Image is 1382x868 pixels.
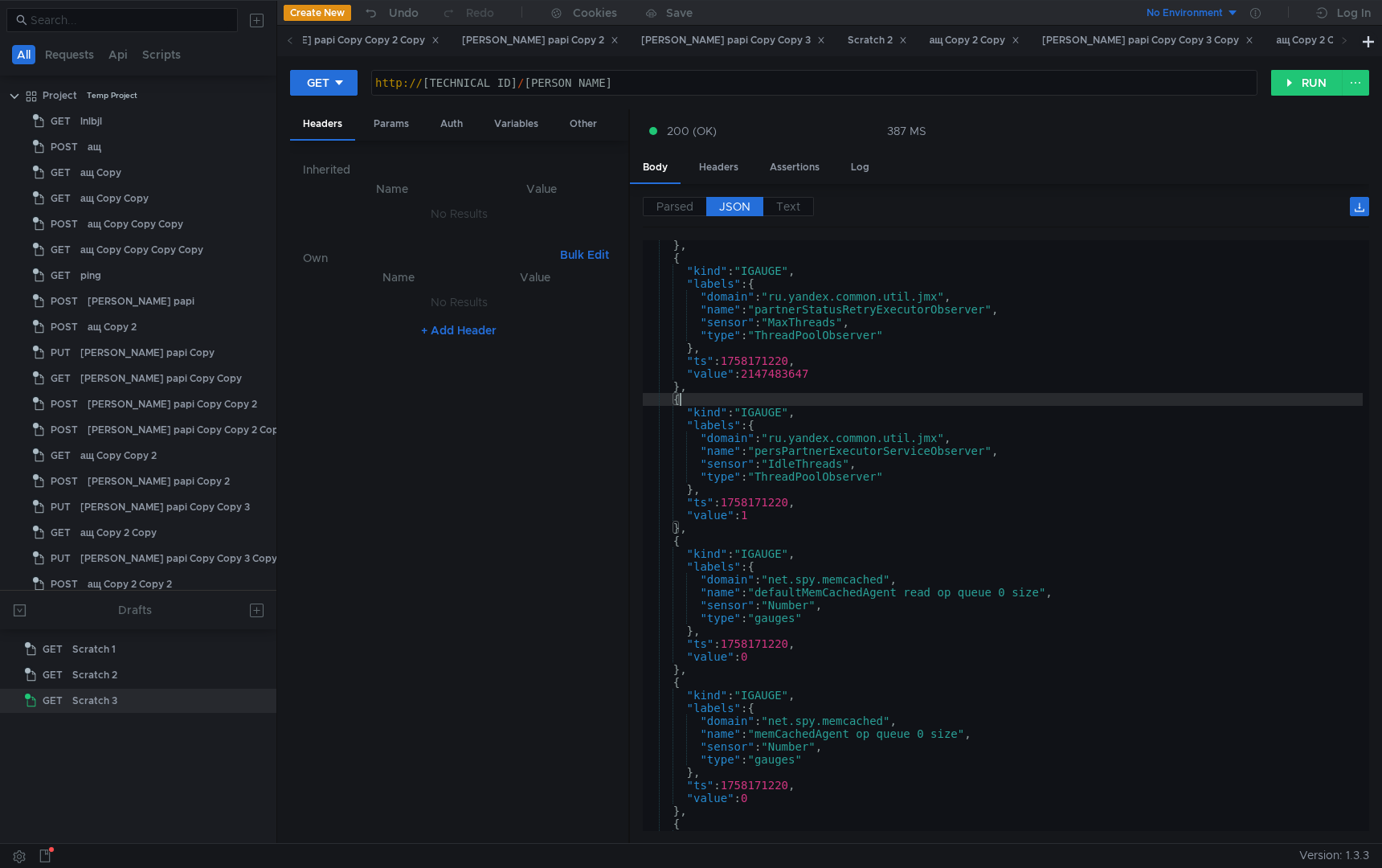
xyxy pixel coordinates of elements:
[80,366,242,391] div: [PERSON_NAME] papi Copy Copy
[137,45,186,64] button: Scripts
[43,637,63,661] span: GET
[554,245,615,264] button: Bulk Edit
[80,444,157,468] div: ащ Copy Copy 2
[87,84,137,108] div: Temp Project
[641,32,825,49] div: [PERSON_NAME] papi Copy Copy 3
[1299,844,1369,867] span: Version: 1.3.3
[40,45,99,64] button: Requests
[656,199,693,214] span: Parsed
[51,186,71,211] span: GET
[51,366,71,391] span: GET
[290,109,355,141] div: Headers
[51,444,71,468] span: GET
[51,572,78,596] span: POST
[1042,32,1253,49] div: [PERSON_NAME] papi Copy Copy 3 Copy
[80,161,121,185] div: ащ Copy
[887,124,926,138] div: 387 MS
[72,637,116,661] div: Scratch 1
[930,32,1020,49] div: ащ Copy 2 Copy
[228,32,440,49] div: [PERSON_NAME] papi Copy Copy 2 Copy
[719,199,750,214] span: JSON
[468,268,603,287] th: Value
[557,109,610,139] div: Other
[118,600,152,620] div: Drafts
[72,663,117,687] div: Scratch 2
[757,153,832,182] div: Assertions
[88,392,257,416] div: [PERSON_NAME] papi Copy Copy 2
[80,264,101,288] div: ping
[80,341,215,365] div: [PERSON_NAME] papi Copy
[51,161,71,185] span: GET
[466,3,494,23] div: Redo
[104,45,133,64] button: Api
[415,321,503,340] button: + Add Header
[51,135,78,159] span: POST
[427,109,476,139] div: Auth
[573,3,617,23] div: Cookies
[51,315,78,339] span: POST
[88,135,101,159] div: ащ
[1337,3,1371,23] div: Log In
[43,84,77,108] div: Project
[43,689,63,713] span: GET
[51,547,71,571] span: PUT
[51,392,78,416] span: POST
[389,3,419,23] div: Undo
[80,495,250,519] div: [PERSON_NAME] papi Copy Copy 3
[88,572,172,596] div: ащ Copy 2 Copy 2
[284,5,351,21] button: Create New
[838,153,882,182] div: Log
[51,109,71,133] span: GET
[351,1,430,25] button: Undo
[481,109,551,139] div: Variables
[80,238,203,262] div: ащ Copy Copy Copy Copy
[31,11,228,29] input: Search...
[462,32,619,49] div: [PERSON_NAME] papi Copy 2
[88,469,230,493] div: [PERSON_NAME] papi Copy 2
[88,418,284,442] div: [PERSON_NAME] papi Copy Copy 2 Copy
[431,207,488,221] nz-embed-empty: No Results
[12,45,35,64] button: All
[1276,32,1375,49] div: ащ Copy 2 Copy 2
[307,74,329,92] div: GET
[88,315,137,339] div: ащ Copy 2
[51,238,71,262] span: GET
[430,1,505,25] button: Redo
[303,248,554,268] h6: Own
[1147,6,1223,21] div: No Environment
[468,179,615,199] th: Value
[51,495,71,519] span: PUT
[72,689,117,713] div: Scratch 3
[43,663,63,687] span: GET
[666,7,693,18] div: Save
[51,212,78,236] span: POST
[80,186,149,211] div: ащ Copy Copy
[51,264,71,288] span: GET
[667,122,717,140] span: 200 (OK)
[80,521,157,545] div: ащ Copy 2 Copy
[1271,70,1343,96] button: RUN
[51,469,78,493] span: POST
[290,70,358,96] button: GET
[329,268,468,287] th: Name
[51,521,71,545] span: GET
[51,418,78,442] span: POST
[686,153,751,182] div: Headers
[361,109,422,139] div: Params
[316,179,468,199] th: Name
[80,109,102,133] div: lnlbjl
[51,289,78,313] span: POST
[51,341,71,365] span: PUT
[88,289,194,313] div: [PERSON_NAME] papi
[630,153,681,184] div: Body
[80,547,277,571] div: [PERSON_NAME] papi Copy Copy 3 Copy
[88,212,183,236] div: ащ Copy Copy Copy
[848,32,907,49] div: Scratch 2
[303,160,615,179] h6: Inherited
[776,199,800,214] span: Text
[431,295,488,309] nz-embed-empty: No Results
